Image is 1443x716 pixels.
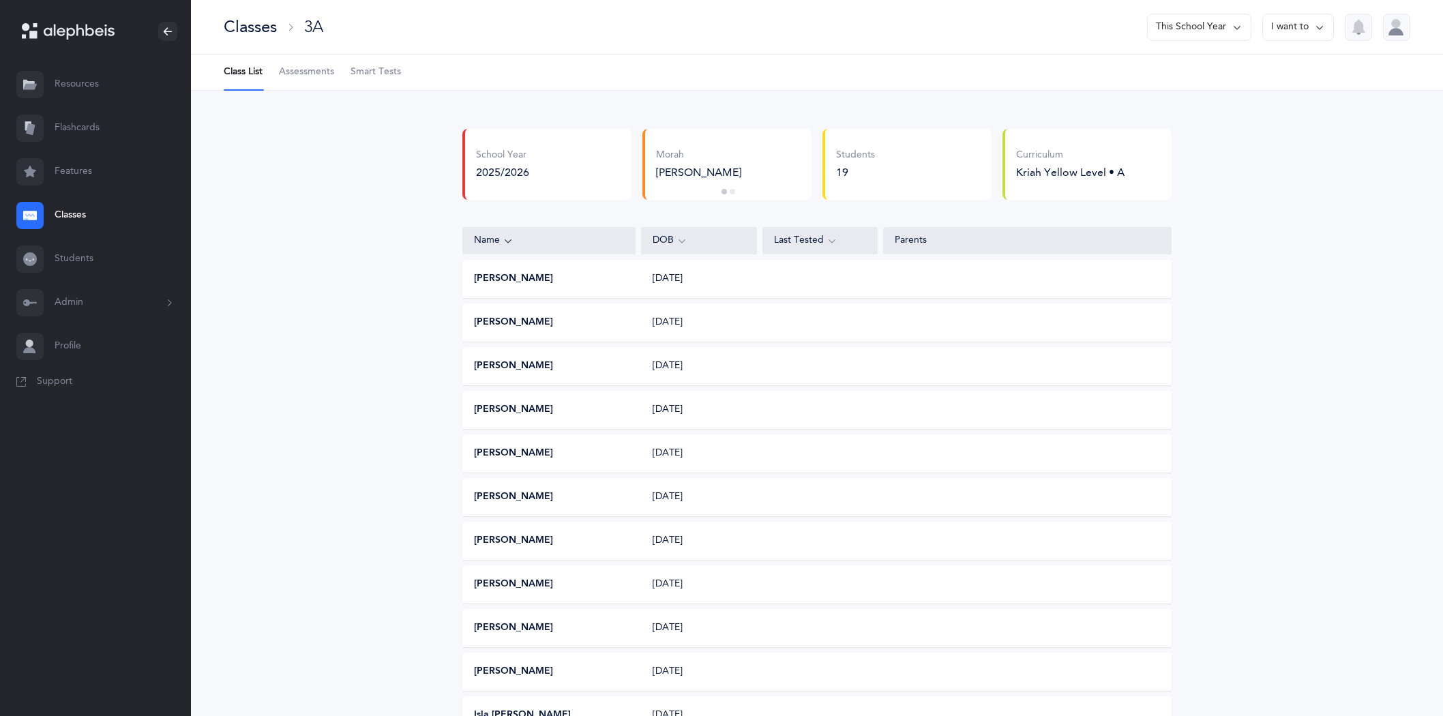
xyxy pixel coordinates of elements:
div: Kriah Yellow Level • A [1016,165,1125,180]
div: 19 [836,165,875,180]
button: [PERSON_NAME] [474,272,553,286]
button: [PERSON_NAME] [474,665,553,678]
button: [PERSON_NAME] [474,403,553,417]
div: Last Tested [774,233,867,248]
button: 1 [721,189,727,194]
div: [PERSON_NAME] [656,165,801,180]
div: Morah [656,149,801,162]
button: 2 [730,189,735,194]
div: Classes [224,16,277,38]
div: [DATE] [642,665,757,678]
span: Smart Tests [351,65,401,79]
div: [DATE] [642,490,757,504]
button: [PERSON_NAME] [474,359,553,373]
button: [PERSON_NAME] [474,316,553,329]
button: I want to [1262,14,1334,41]
span: Support [37,375,72,389]
div: [DATE] [642,578,757,591]
div: [DATE] [642,403,757,417]
button: [PERSON_NAME] [474,578,553,591]
button: This School Year [1147,14,1251,41]
button: [PERSON_NAME] [474,621,553,635]
button: [PERSON_NAME] [474,447,553,460]
div: School Year [476,149,529,162]
div: [DATE] [642,621,757,635]
button: [PERSON_NAME] [474,534,553,548]
div: DOB [653,233,745,248]
span: Assessments [279,65,334,79]
div: [DATE] [642,272,757,286]
div: [DATE] [642,359,757,373]
div: 3A [304,16,323,38]
div: [DATE] [642,534,757,548]
div: [DATE] [642,447,757,460]
div: Parents [895,234,1160,248]
div: Students [836,149,875,162]
div: Curriculum [1016,149,1125,162]
div: Name [474,233,624,248]
div: [DATE] [642,316,757,329]
button: [PERSON_NAME] [474,490,553,504]
div: 2025/2026 [476,165,529,180]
